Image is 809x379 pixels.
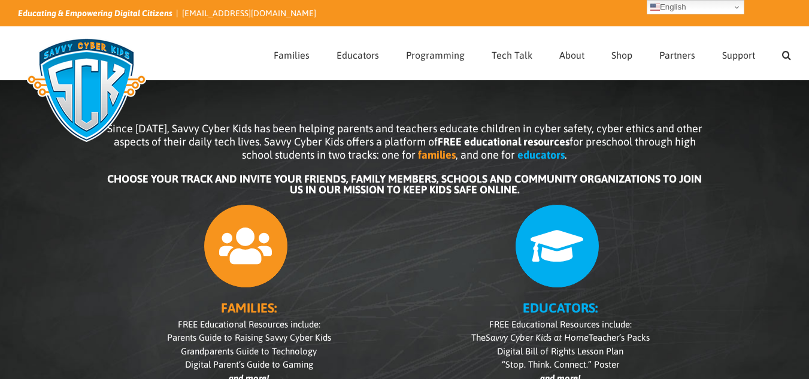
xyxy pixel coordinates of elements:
span: About [559,50,584,60]
span: Partners [659,50,695,60]
span: Grandparents Guide to Technology [181,346,317,356]
img: en [650,2,660,12]
a: About [559,27,584,80]
a: Educators [337,27,379,80]
b: FREE educational resources [438,135,569,148]
b: educators [517,148,565,161]
span: The Teacher’s Packs [471,332,650,342]
b: CHOOSE YOUR TRACK AND INVITE YOUR FRIENDS, FAMILY MEMBERS, SCHOOLS AND COMMUNITY ORGANIZATIONS TO... [107,172,702,196]
img: Savvy Cyber Kids Logo [18,30,155,150]
i: Educating & Empowering Digital Citizens [18,8,172,18]
span: Tech Talk [492,50,532,60]
b: FAMILIES: [221,300,277,316]
span: Parents Guide to Raising Savvy Cyber Kids [167,332,331,342]
a: Programming [406,27,465,80]
span: Digital Parent’s Guide to Gaming [185,359,313,369]
span: Since [DATE], Savvy Cyber Kids has been helping parents and teachers educate children in cyber sa... [107,122,702,161]
a: [EMAIL_ADDRESS][DOMAIN_NAME] [182,8,316,18]
span: . [565,148,567,161]
span: FREE Educational Resources include: [178,319,320,329]
span: , and one for [456,148,515,161]
a: Search [782,27,791,80]
i: Savvy Cyber Kids at Home [486,332,589,342]
a: Support [722,27,755,80]
a: Families [274,27,310,80]
span: Support [722,50,755,60]
b: EDUCATORS: [523,300,598,316]
span: Digital Bill of Rights Lesson Plan [497,346,623,356]
a: Partners [659,27,695,80]
span: FREE Educational Resources include: [489,319,632,329]
a: Tech Talk [492,27,532,80]
span: “Stop. Think. Connect.” Poster [502,359,619,369]
span: Programming [406,50,465,60]
span: Families [274,50,310,60]
span: Educators [337,50,379,60]
nav: Main Menu [274,27,791,80]
a: Shop [611,27,632,80]
b: families [418,148,456,161]
span: Shop [611,50,632,60]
